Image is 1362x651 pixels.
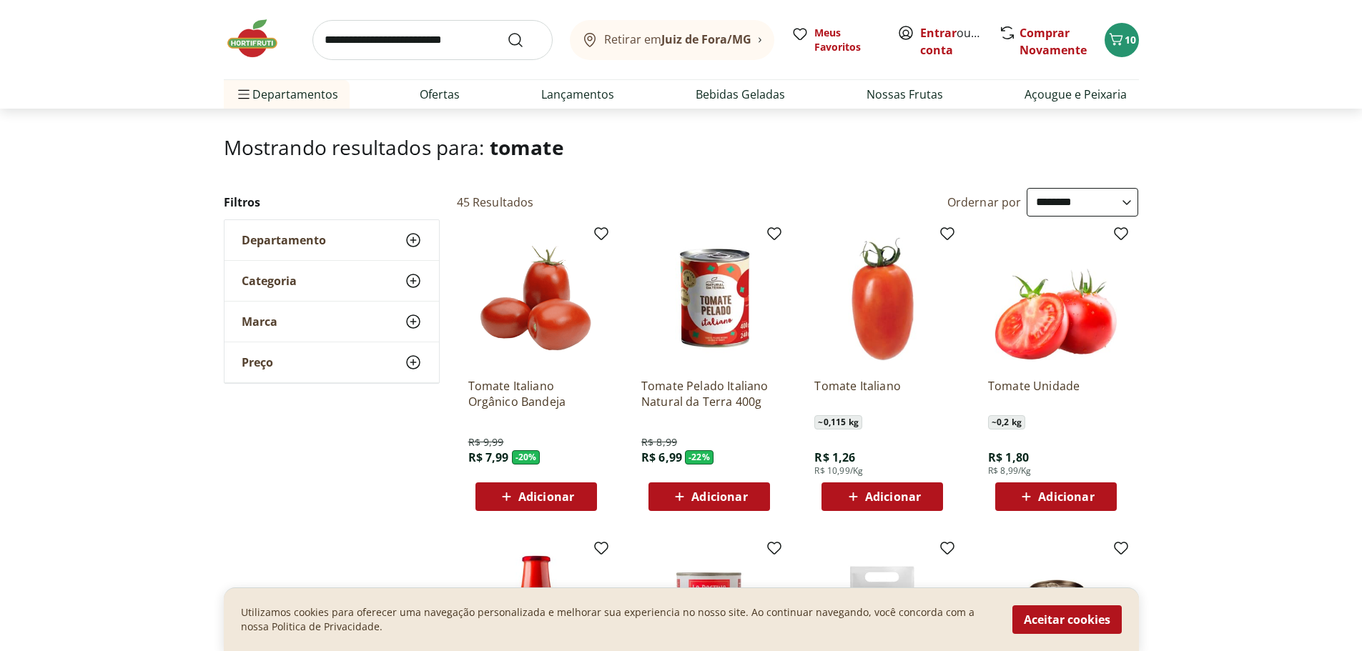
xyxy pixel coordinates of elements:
button: Categoria [224,261,439,301]
span: Departamento [242,233,326,247]
button: Aceitar cookies [1012,605,1122,634]
label: Ordernar por [947,194,1022,210]
button: Adicionar [648,482,770,511]
span: R$ 6,99 [641,449,682,465]
button: Preço [224,342,439,382]
span: Departamentos [235,77,338,111]
button: Retirar emJuiz de Fora/MG [570,20,774,60]
a: Tomate Unidade [988,378,1124,409]
a: Tomate Pelado Italiano Natural da Terra 400g [641,378,777,409]
a: Bebidas Geladas [696,86,785,103]
span: R$ 1,80 [988,449,1029,465]
a: Nossas Frutas [867,86,943,103]
span: Adicionar [865,491,921,502]
input: search [312,20,553,60]
span: ou [920,24,984,59]
span: Adicionar [1038,491,1094,502]
span: Adicionar [691,491,747,502]
button: Adicionar [821,482,943,511]
button: Menu [235,77,252,111]
b: Juiz de Fora/MG [661,31,751,47]
h1: Mostrando resultados para: [224,136,1139,159]
span: R$ 7,99 [468,449,509,465]
span: Marca [242,314,277,329]
img: Tomate Italiano [814,231,950,367]
a: Lançamentos [541,86,614,103]
a: Ofertas [420,86,460,103]
img: Tomate Unidade [988,231,1124,367]
span: 10 [1125,33,1136,46]
span: Meus Favoritos [814,26,880,54]
span: R$ 9,99 [468,435,504,449]
button: Marca [224,302,439,342]
span: R$ 10,99/Kg [814,465,863,477]
a: Tomate Italiano [814,378,950,409]
span: R$ 8,99 [641,435,677,449]
button: Adicionar [475,482,597,511]
a: Açougue e Peixaria [1025,86,1127,103]
p: Utilizamos cookies para oferecer uma navegação personalizada e melhorar sua experiencia no nosso ... [241,605,995,634]
span: - 20 % [512,450,541,464]
button: Carrinho [1105,23,1139,57]
span: Retirar em [604,33,751,46]
button: Departamento [224,220,439,260]
span: R$ 8,99/Kg [988,465,1032,477]
img: Tomate Italiano Orgânico Bandeja [468,231,604,367]
span: Adicionar [518,491,574,502]
span: Categoria [242,274,297,288]
span: - 22 % [685,450,714,464]
span: tomate [490,134,564,161]
h2: Filtros [224,188,440,217]
h2: 45 Resultados [457,194,534,210]
span: ~ 0,115 kg [814,415,862,429]
span: ~ 0,2 kg [988,415,1025,429]
img: Hortifruti [224,17,295,60]
span: R$ 1,26 [814,449,855,465]
a: Criar conta [920,25,999,58]
a: Meus Favoritos [791,26,880,54]
button: Adicionar [995,482,1117,511]
a: Comprar Novamente [1020,25,1087,58]
button: Submit Search [507,31,541,49]
a: Entrar [920,25,957,41]
img: Tomate Pelado Italiano Natural da Terra 400g [641,231,777,367]
span: Preço [242,355,273,369]
a: Tomate Italiano Orgânico Bandeja [468,378,604,409]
